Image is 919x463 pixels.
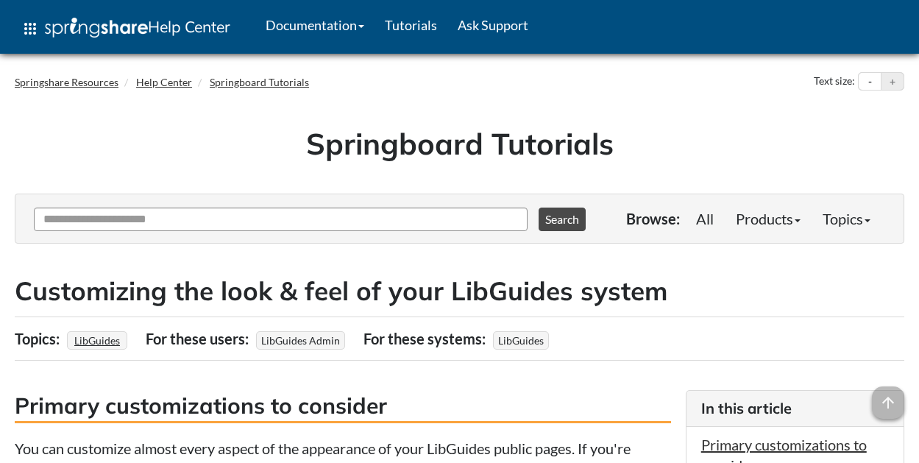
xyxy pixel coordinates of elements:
a: Springshare Resources [15,76,118,88]
a: All [685,204,725,233]
h3: Primary customizations to consider [15,390,671,423]
button: Search [539,208,586,231]
span: Help Center [148,17,230,36]
span: apps [21,20,39,38]
span: LibGuides [493,331,549,350]
a: arrow_upward [872,388,904,406]
a: Topics [812,204,881,233]
div: For these systems: [363,325,489,353]
div: For these users: [146,325,252,353]
h1: Springboard Tutorials [26,123,893,164]
a: Ask Support [447,7,539,43]
a: apps Help Center [11,7,241,51]
button: Decrease text size [859,73,881,91]
a: Documentation [255,7,375,43]
a: Help Center [136,76,192,88]
h3: In this article [701,398,889,419]
div: Text size: [811,72,858,91]
span: LibGuides Admin [256,331,345,350]
a: Springboard Tutorials [210,76,309,88]
a: LibGuides [72,330,122,351]
a: Tutorials [375,7,447,43]
img: Springshare [45,18,148,38]
a: Products [725,204,812,233]
div: Topics: [15,325,63,353]
p: Browse: [626,208,680,229]
h2: Customizing the look & feel of your LibGuides system [15,273,904,309]
span: arrow_upward [872,386,904,419]
button: Increase text size [881,73,904,91]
